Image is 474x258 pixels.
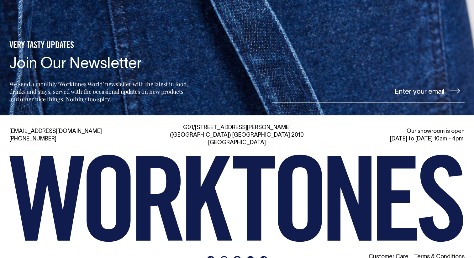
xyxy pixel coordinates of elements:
a: [PHONE_NUMBER] [9,136,56,142]
h5: VERY TASTY UPDATES [9,40,190,51]
h4: Join Our Newsletter [9,56,190,73]
div: Our showroom is open [DATE] to [DATE] 10am - 4pm. [319,128,465,143]
div: G01/[STREET_ADDRESS][PERSON_NAME] ([GEOGRAPHIC_DATA]) [GEOGRAPHIC_DATA] 2010 [GEOGRAPHIC_DATA] [164,124,310,147]
p: We send a monthly ‘Worktones World’ newsletter with the latest in food, drinks and stays, served ... [9,80,190,103]
input: Enter your email [272,79,465,103]
a: [EMAIL_ADDRESS][DOMAIN_NAME] [9,129,102,134]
